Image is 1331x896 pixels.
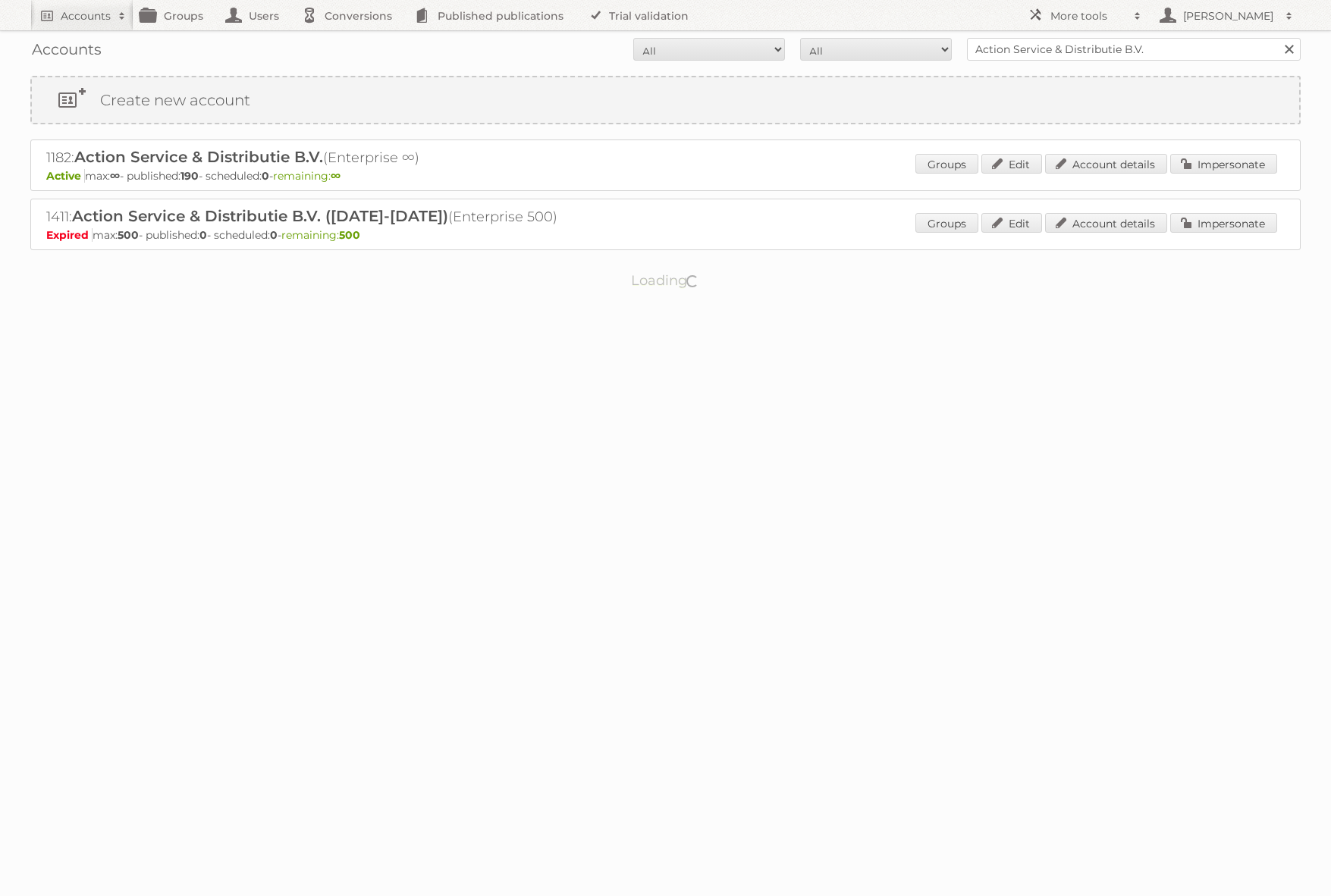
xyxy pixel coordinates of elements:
h2: 1411: (Enterprise 500) [46,207,577,227]
a: Edit [981,154,1042,174]
a: Edit [981,213,1042,233]
strong: 0 [199,228,207,242]
span: remaining: [281,228,360,242]
strong: 190 [181,169,199,183]
span: Expired [46,228,93,242]
p: Loading [583,265,748,296]
a: Groups [915,213,978,233]
strong: 0 [270,228,278,242]
a: Account details [1045,213,1167,233]
strong: 500 [339,228,360,242]
a: Impersonate [1170,154,1277,174]
p: max: - published: - scheduled: - [46,169,1285,183]
h2: Accounts [61,8,111,23]
strong: ∞ [110,169,120,183]
a: Groups [915,154,978,174]
strong: ∞ [331,169,341,183]
span: Action Service & Distributie B.V. [74,148,323,166]
span: Action Service & Distributie B.V. ([DATE]-[DATE]) [72,207,448,225]
strong: 500 [118,228,139,242]
a: Create new account [32,77,1299,123]
a: Impersonate [1170,213,1277,233]
h2: More tools [1050,8,1126,23]
span: Active [46,169,85,183]
p: max: - published: - scheduled: - [46,228,1285,242]
h2: 1182: (Enterprise ∞) [46,148,577,168]
span: remaining: [273,169,341,183]
a: Account details [1045,154,1167,174]
strong: 0 [262,169,269,183]
h2: [PERSON_NAME] [1179,8,1278,23]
